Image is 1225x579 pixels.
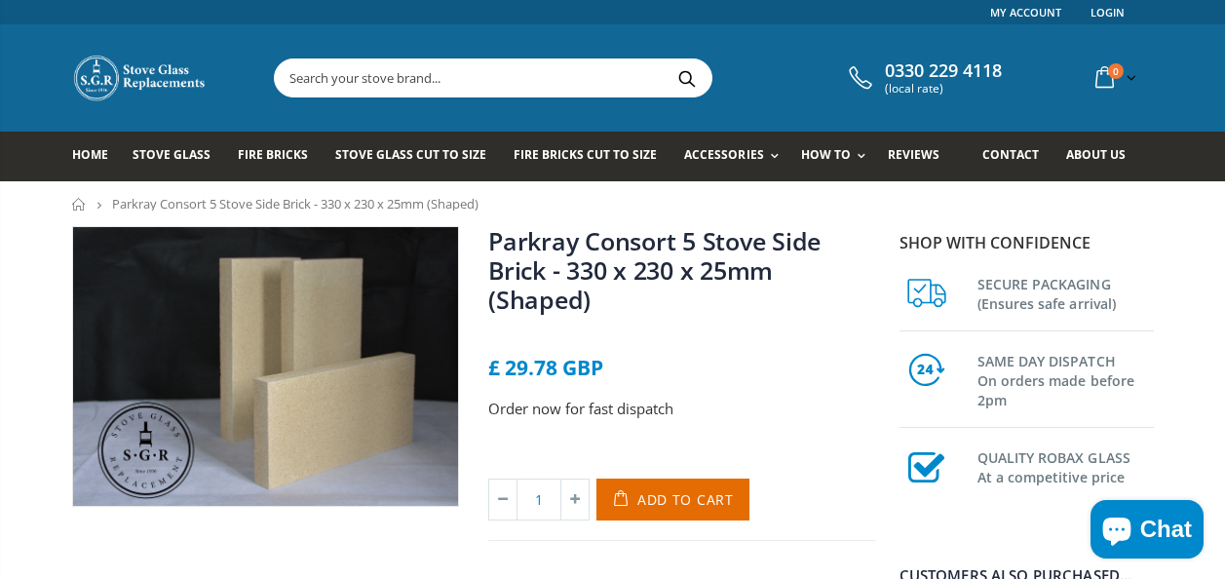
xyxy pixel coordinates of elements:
[1085,500,1209,563] inbox-online-store-chat: Shopify online store chat
[900,231,1154,254] p: Shop with confidence
[72,132,123,181] a: Home
[977,271,1154,314] h3: SECURE PACKAGING (Ensures safe arrival)
[977,444,1154,487] h3: QUALITY ROBAX GLASS At a competitive price
[596,479,749,521] button: Add to Cart
[488,224,821,316] a: Parkray Consort 5 Stove Side Brick - 330 x 230 x 25mm (Shaped)
[275,59,930,96] input: Search your stove brand...
[982,146,1039,163] span: Contact
[885,82,1002,96] span: (local rate)
[885,60,1002,82] span: 0330 229 4118
[72,198,87,211] a: Home
[72,146,108,163] span: Home
[335,146,486,163] span: Stove Glass Cut To Size
[684,146,763,163] span: Accessories
[238,132,323,181] a: Fire Bricks
[977,348,1154,410] h3: SAME DAY DISPATCH On orders made before 2pm
[514,146,657,163] span: Fire Bricks Cut To Size
[1108,63,1124,79] span: 0
[133,132,225,181] a: Stove Glass
[637,490,734,509] span: Add to Cart
[133,146,211,163] span: Stove Glass
[801,146,851,163] span: How To
[666,59,709,96] button: Search
[684,132,787,181] a: Accessories
[488,398,876,420] p: Order now for fast dispatch
[73,227,459,506] img: 3_fire_bricks-2-min_3b531a19-e648-424c-8733-28077bb5a9be_800x_crop_center.jpg
[514,132,671,181] a: Fire Bricks Cut To Size
[488,354,603,381] span: £ 29.78 GBP
[888,146,939,163] span: Reviews
[238,146,308,163] span: Fire Bricks
[1066,146,1126,163] span: About us
[1088,58,1140,96] a: 0
[335,132,501,181] a: Stove Glass Cut To Size
[1066,132,1140,181] a: About us
[72,54,209,102] img: Stove Glass Replacement
[982,132,1053,181] a: Contact
[801,132,875,181] a: How To
[112,195,479,212] span: Parkray Consort 5 Stove Side Brick - 330 x 230 x 25mm (Shaped)
[888,132,954,181] a: Reviews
